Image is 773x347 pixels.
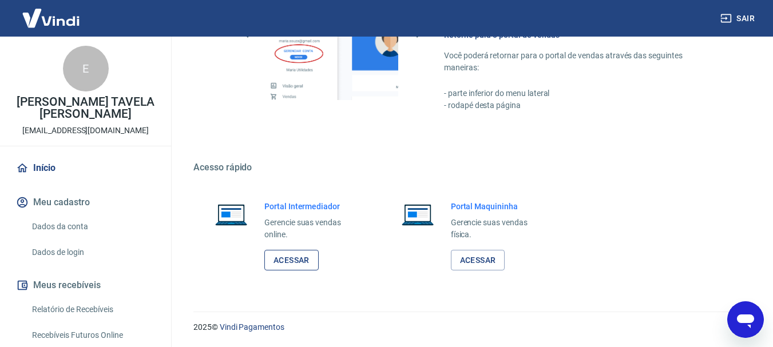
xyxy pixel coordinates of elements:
[727,301,764,338] iframe: Botão para abrir a janela de mensagens
[27,215,157,238] a: Dados da conta
[27,298,157,321] a: Relatório de Recebíveis
[207,201,255,228] img: Imagem de um notebook aberto
[264,217,359,241] p: Gerencie suas vendas online.
[718,8,759,29] button: Sair
[9,96,162,120] p: [PERSON_NAME] TAVELA [PERSON_NAME]
[14,1,88,35] img: Vindi
[444,50,718,74] p: Você poderá retornar para o portal de vendas através das seguintes maneiras:
[264,250,319,271] a: Acessar
[220,322,284,332] a: Vindi Pagamentos
[451,201,546,212] h6: Portal Maquininha
[444,99,718,111] p: - rodapé desta página
[14,190,157,215] button: Meu cadastro
[193,321,746,333] p: 2025 ©
[22,125,149,137] p: [EMAIL_ADDRESS][DOMAIN_NAME]
[444,87,718,99] p: - parte inferior do menu lateral
[394,201,442,228] img: Imagem de um notebook aberto
[193,162,746,173] h5: Acesso rápido
[27,324,157,347] a: Recebíveis Futuros Online
[451,217,546,241] p: Gerencie suas vendas física.
[14,155,157,181] a: Início
[264,201,359,212] h6: Portal Intermediador
[63,46,109,91] div: E
[14,273,157,298] button: Meus recebíveis
[451,250,505,271] a: Acessar
[27,241,157,264] a: Dados de login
